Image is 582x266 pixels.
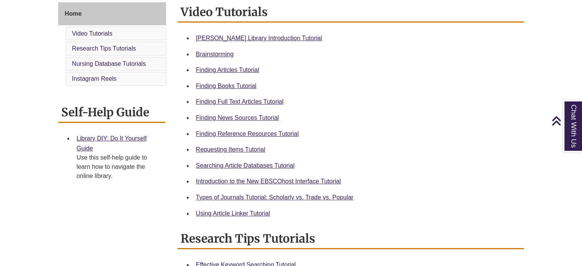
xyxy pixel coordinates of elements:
[196,210,270,217] a: Using Article Linker Tutorial
[72,45,136,52] a: Research Tips Tutorials
[58,2,166,25] a: Home
[178,2,524,23] h2: Video Tutorials
[196,83,256,89] a: Finding Books Tutorial
[196,114,279,121] a: Finding News Sources Tutorial
[77,135,147,152] a: Library DIY: Do It Yourself Guide
[72,30,112,37] a: Video Tutorials
[58,2,166,87] div: Guide Page Menu
[65,10,82,17] span: Home
[178,229,524,249] h2: Research Tips Tutorials
[196,146,265,153] a: Requesting Items Tutorial
[72,60,146,67] a: Nursing Database Tutorials
[196,131,299,137] a: Finding Reference Resources Tutorial
[77,153,159,181] div: Use this self-help guide to learn how to navigate the online library.
[196,162,295,169] a: Searching Article Databases Tutorial
[196,194,354,201] a: Types of Journals Tutorial: Scholarly vs. Trade vs. Popular
[72,75,117,82] a: Instagram Reels
[196,51,234,57] a: Brainstorming
[196,178,341,184] a: Introduction to the New EBSCOhost Interface Tutorial
[196,98,284,105] a: Finding Full Text Articles Tutorial
[196,35,322,41] a: [PERSON_NAME] Library Introduction Tutorial
[196,67,259,73] a: Finding Articles Tutorial
[58,103,165,123] h2: Self-Help Guide
[551,116,580,126] a: Back to Top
